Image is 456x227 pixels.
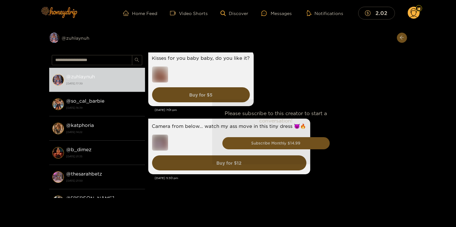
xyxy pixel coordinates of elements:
strong: @ zuhlaynuh [66,74,95,79]
img: conversation [52,74,64,86]
strong: [DATE] 21:35 [66,153,142,159]
p: Please subscribe to this creator to start a conversation! [222,110,330,124]
strong: @ b_dimez [66,147,92,152]
a: Discover [220,11,248,16]
button: arrow-left [397,33,407,43]
strong: @ thesarahbetz [66,171,102,176]
img: conversation [52,123,64,134]
img: conversation [52,98,64,110]
div: @zuhlaynuh [49,33,145,43]
strong: [DATE] 16:39 [66,105,142,111]
button: search [132,55,142,65]
strong: @ katphoria [66,122,94,128]
span: arrow-left [399,35,404,41]
img: Fan Level [417,7,421,11]
img: conversation [52,196,64,207]
button: Subscribe Monthly $14.99 [222,137,330,149]
button: Notifications [305,10,345,16]
span: video-camera [170,10,179,16]
div: Messages [261,10,292,17]
button: 2.02 [358,7,395,19]
strong: [DATE] 14:22 [66,129,142,135]
strong: @ so_cal_barbie [66,98,105,104]
strong: [DATE] 21:50 [66,178,142,184]
strong: [DATE] 17:30 [66,81,142,86]
a: Video Shorts [170,10,208,16]
mark: 2.02 [375,10,388,16]
span: dollar [365,10,374,16]
img: conversation [52,147,64,159]
span: home [123,10,132,16]
a: Home Feed [123,10,157,16]
img: conversation [52,171,64,183]
span: search [135,58,139,63]
strong: @ [PERSON_NAME] [66,195,115,201]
